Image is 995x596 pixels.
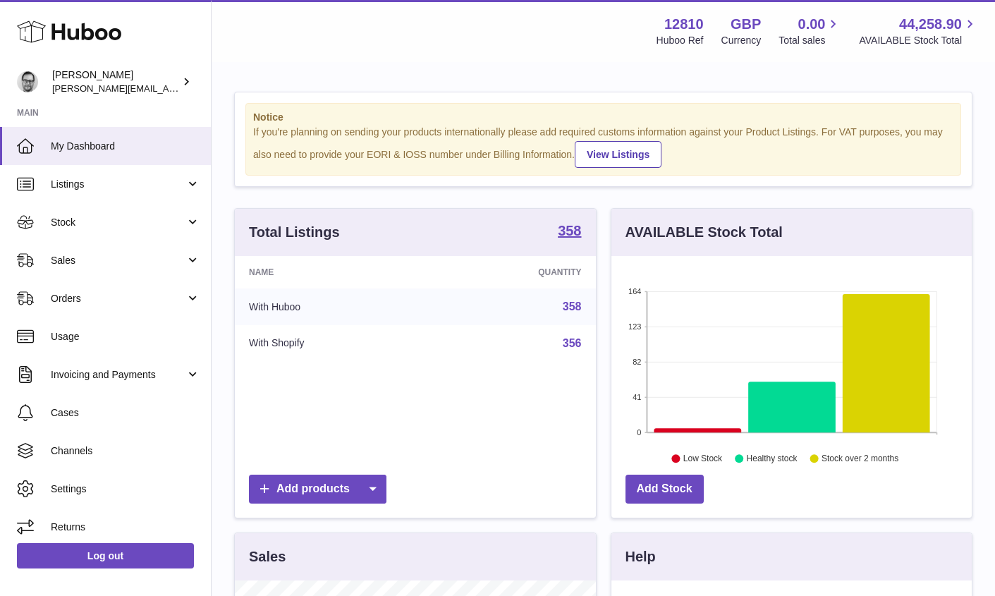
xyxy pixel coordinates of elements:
text: 41 [633,393,641,401]
span: Total sales [779,34,841,47]
span: Returns [51,521,200,534]
span: My Dashboard [51,140,200,153]
a: 358 [563,300,582,312]
span: [PERSON_NAME][EMAIL_ADDRESS][DOMAIN_NAME] [52,83,283,94]
span: Stock [51,216,185,229]
strong: 12810 [664,15,704,34]
div: [PERSON_NAME] [52,68,179,95]
a: Add products [249,475,386,504]
span: AVAILABLE Stock Total [859,34,978,47]
text: Healthy stock [746,454,798,463]
text: Low Stock [683,454,722,463]
a: 356 [563,337,582,349]
span: 0.00 [798,15,826,34]
a: 358 [558,224,581,241]
td: With Huboo [235,288,429,325]
span: Channels [51,444,200,458]
h3: Total Listings [249,223,340,242]
img: alex@digidistiller.com [17,71,38,92]
div: If you're planning on sending your products internationally please add required customs informati... [253,126,953,168]
h3: Help [625,547,656,566]
a: Log out [17,543,194,568]
text: 82 [633,358,641,366]
th: Quantity [429,256,596,288]
h3: Sales [249,547,286,566]
span: Sales [51,254,185,267]
a: 0.00 Total sales [779,15,841,47]
a: Add Stock [625,475,704,504]
span: Cases [51,406,200,420]
span: Listings [51,178,185,191]
span: 44,258.90 [899,15,962,34]
span: Invoicing and Payments [51,368,185,382]
text: Stock over 2 months [822,454,898,463]
strong: 358 [558,224,581,238]
a: 44,258.90 AVAILABLE Stock Total [859,15,978,47]
span: Orders [51,292,185,305]
text: 164 [628,287,641,296]
strong: Notice [253,111,953,124]
text: 123 [628,322,641,331]
strong: GBP [731,15,761,34]
div: Huboo Ref [657,34,704,47]
a: View Listings [575,141,661,168]
text: 0 [637,428,641,437]
div: Currency [721,34,762,47]
h3: AVAILABLE Stock Total [625,223,783,242]
span: Usage [51,330,200,343]
th: Name [235,256,429,288]
span: Settings [51,482,200,496]
td: With Shopify [235,325,429,362]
